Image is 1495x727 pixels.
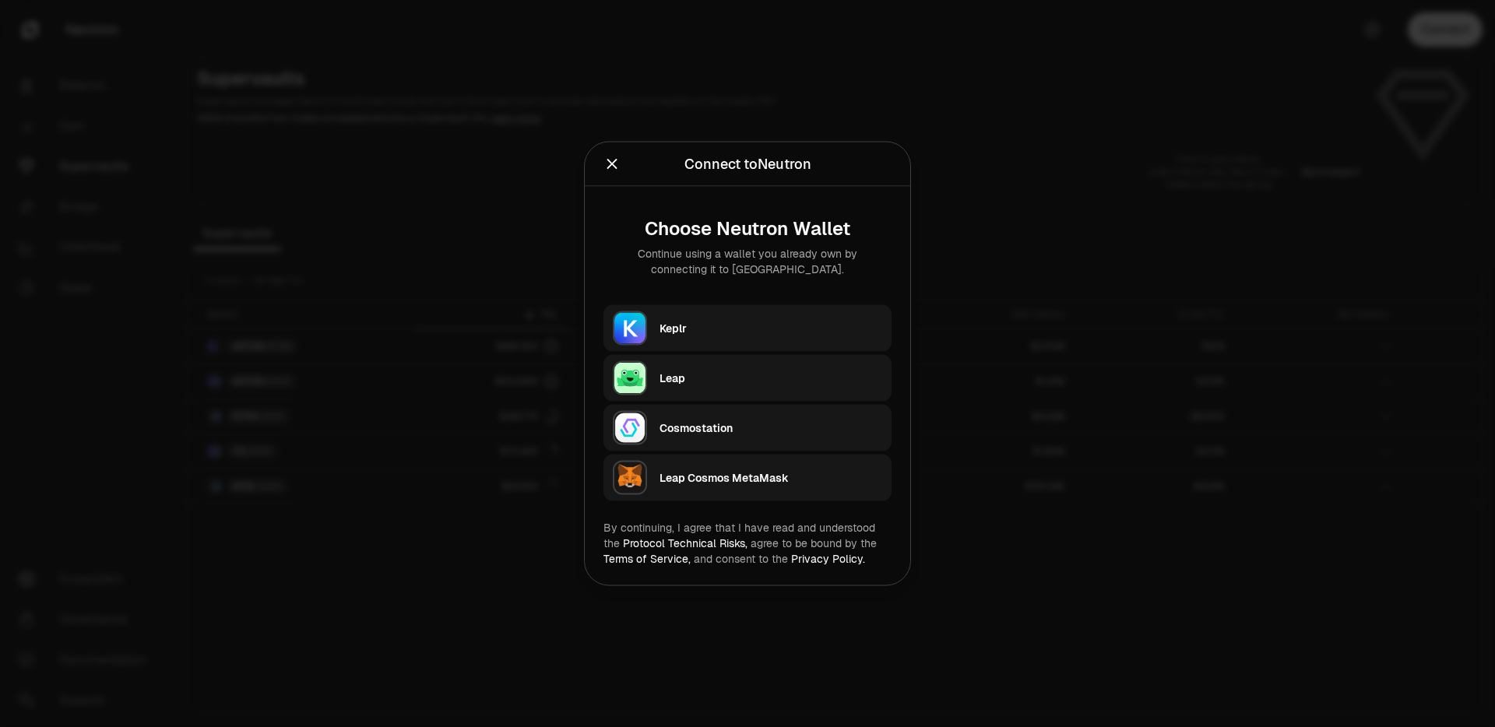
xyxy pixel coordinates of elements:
[613,361,647,395] img: Leap
[616,246,879,277] div: Continue using a wallet you already own by connecting it to [GEOGRAPHIC_DATA].
[684,153,811,175] div: Connect to Neutron
[616,218,879,240] div: Choose Neutron Wallet
[791,552,865,566] a: Privacy Policy.
[603,520,892,567] div: By continuing, I agree that I have read and understood the agree to be bound by the and consent t...
[613,311,647,346] img: Keplr
[603,355,892,402] button: LeapLeap
[603,153,621,175] button: Close
[603,455,892,501] button: Leap Cosmos MetaMaskLeap Cosmos MetaMask
[660,470,882,486] div: Leap Cosmos MetaMask
[603,405,892,451] button: CosmostationCosmostation
[613,411,647,445] img: Cosmostation
[660,321,882,336] div: Keplr
[660,420,882,436] div: Cosmostation
[603,552,691,566] a: Terms of Service,
[603,305,892,352] button: KeplrKeplr
[613,461,647,495] img: Leap Cosmos MetaMask
[623,536,747,550] a: Protocol Technical Risks,
[660,371,882,386] div: Leap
